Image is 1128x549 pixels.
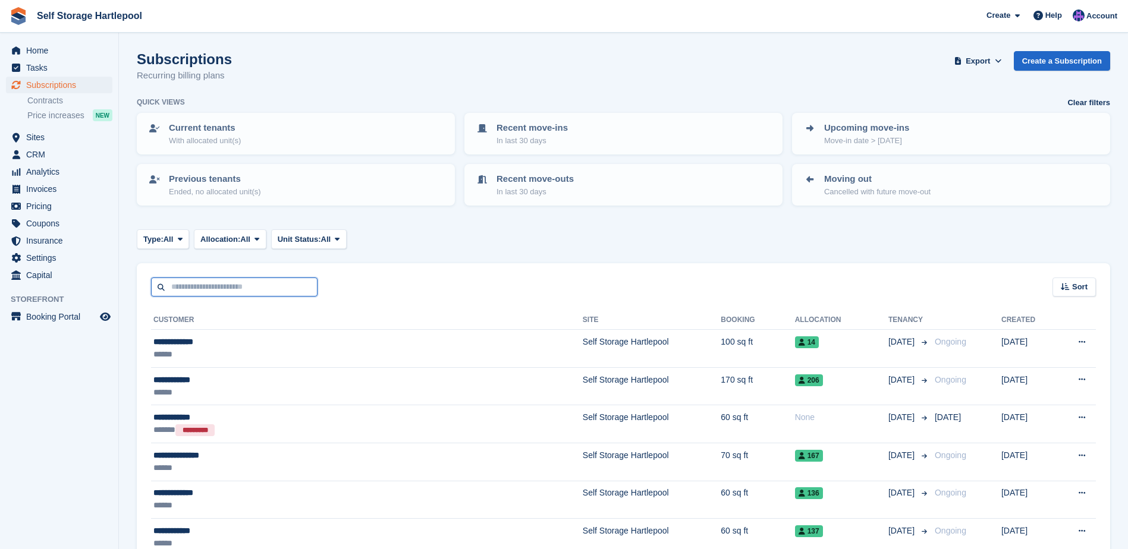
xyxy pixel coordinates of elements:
[935,337,966,346] span: Ongoing
[1001,311,1056,330] th: Created
[721,405,794,443] td: 60 sq ft
[26,215,98,232] span: Coupons
[793,114,1109,153] a: Upcoming move-ins Move-in date > [DATE]
[888,411,917,424] span: [DATE]
[137,229,189,249] button: Type: All
[888,525,917,537] span: [DATE]
[583,443,721,481] td: Self Storage Hartlepool
[6,267,112,283] a: menu
[935,375,966,384] span: Ongoing
[194,229,266,249] button: Allocation: All
[278,234,321,245] span: Unit Status:
[26,146,98,163] span: CRM
[26,181,98,197] span: Invoices
[1045,10,1062,21] span: Help
[583,330,721,368] td: Self Storage Hartlepool
[935,488,966,497] span: Ongoing
[888,311,930,330] th: Tenancy
[6,250,112,266] a: menu
[26,163,98,180] span: Analytics
[98,310,112,324] a: Preview store
[26,59,98,76] span: Tasks
[583,311,721,330] th: Site
[721,330,794,368] td: 100 sq ft
[952,51,1004,71] button: Export
[27,95,112,106] a: Contracts
[32,6,147,26] a: Self Storage Hartlepool
[6,232,112,249] a: menu
[1001,330,1056,368] td: [DATE]
[1001,405,1056,443] td: [DATE]
[6,198,112,214] a: menu
[497,121,568,135] p: Recent move-ins
[164,234,174,245] span: All
[137,97,185,108] h6: Quick views
[26,232,98,249] span: Insurance
[935,526,966,535] span: Ongoing
[138,114,454,153] a: Current tenants With allocated unit(s)
[27,110,84,121] span: Price increases
[583,405,721,443] td: Self Storage Hartlepool
[795,336,819,348] span: 14
[169,135,241,147] p: With allocated unit(s)
[1073,10,1085,21] img: Sean Wood
[6,59,112,76] a: menu
[1072,281,1088,293] span: Sort
[583,481,721,519] td: Self Storage Hartlepool
[26,308,98,325] span: Booking Portal
[240,234,250,245] span: All
[6,129,112,146] a: menu
[721,481,794,519] td: 60 sq ft
[169,172,261,186] p: Previous tenants
[824,121,909,135] p: Upcoming move-ins
[497,172,574,186] p: Recent move-outs
[6,308,112,325] a: menu
[824,135,909,147] p: Move-in date > [DATE]
[966,55,990,67] span: Export
[793,165,1109,204] a: Moving out Cancelled with future move-out
[1001,481,1056,519] td: [DATE]
[27,109,112,122] a: Price increases NEW
[143,234,164,245] span: Type:
[1001,367,1056,405] td: [DATE]
[169,186,261,198] p: Ended, no allocated unit(s)
[137,51,232,67] h1: Subscriptions
[795,487,823,499] span: 136
[795,450,823,462] span: 167
[795,411,888,424] div: None
[271,229,347,249] button: Unit Status: All
[497,186,574,198] p: In last 30 days
[721,443,794,481] td: 70 sq ft
[888,487,917,499] span: [DATE]
[26,42,98,59] span: Home
[888,374,917,386] span: [DATE]
[888,449,917,462] span: [DATE]
[1001,443,1056,481] td: [DATE]
[26,198,98,214] span: Pricing
[1086,10,1117,22] span: Account
[200,234,240,245] span: Allocation:
[795,374,823,386] span: 206
[26,267,98,283] span: Capital
[721,311,794,330] th: Booking
[93,109,112,121] div: NEW
[26,129,98,146] span: Sites
[935,412,961,422] span: [DATE]
[1067,97,1110,109] a: Clear filters
[10,7,27,25] img: stora-icon-8386f47178a22dfd0bd8f6a31ec36ba5ce8667c1dd55bd0f319d3a0aa187defe.svg
[795,311,888,330] th: Allocation
[824,186,931,198] p: Cancelled with future move-out
[721,367,794,405] td: 170 sq ft
[583,367,721,405] td: Self Storage Hartlepool
[6,181,112,197] a: menu
[151,311,583,330] th: Customer
[26,250,98,266] span: Settings
[466,165,781,204] a: Recent move-outs In last 30 days
[6,42,112,59] a: menu
[935,450,966,460] span: Ongoing
[138,165,454,204] a: Previous tenants Ended, no allocated unit(s)
[497,135,568,147] p: In last 30 days
[169,121,241,135] p: Current tenants
[824,172,931,186] p: Moving out
[26,77,98,93] span: Subscriptions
